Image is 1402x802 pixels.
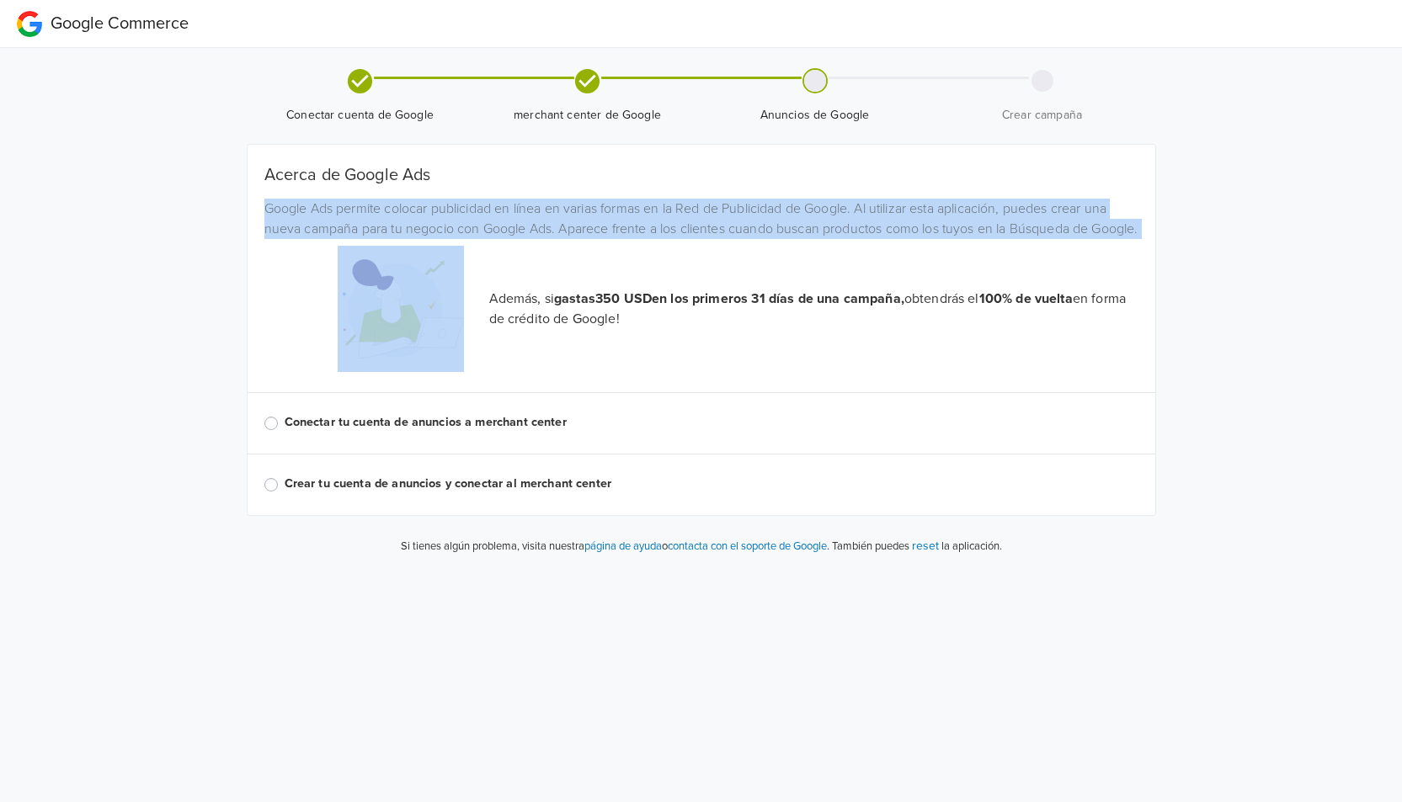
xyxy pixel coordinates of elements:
label: Conectar tu cuenta de anuncios a merchant center [285,413,1138,432]
strong: gastas 350 USD en los primeros 31 días de una campaña, [554,290,904,307]
strong: 100% de vuelta [979,290,1073,307]
span: merchant center de Google [481,107,695,124]
h5: Acerca de Google Ads [264,165,1138,185]
button: reset [912,536,939,555]
img: Google Promotional Codes [338,246,464,372]
span: Google Commerce [51,13,189,34]
p: También puedes la aplicación. [829,536,1002,555]
span: Conectar cuenta de Google [253,107,467,124]
label: Crear tu cuenta de anuncios y conectar al merchant center [285,475,1138,493]
p: Además, si obtendrás el en forma de crédito de Google! [489,289,1138,329]
span: Anuncios de Google [708,107,922,124]
a: contacta con el soporte de Google [668,539,827,553]
p: Si tienes algún problema, visita nuestra o . [401,539,829,555]
div: Google Ads permite colocar publicidad en línea en varias formas en la Red de Publicidad de Google... [252,199,1151,239]
span: Crear campaña [936,107,1149,124]
a: página de ayuda [584,539,662,553]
